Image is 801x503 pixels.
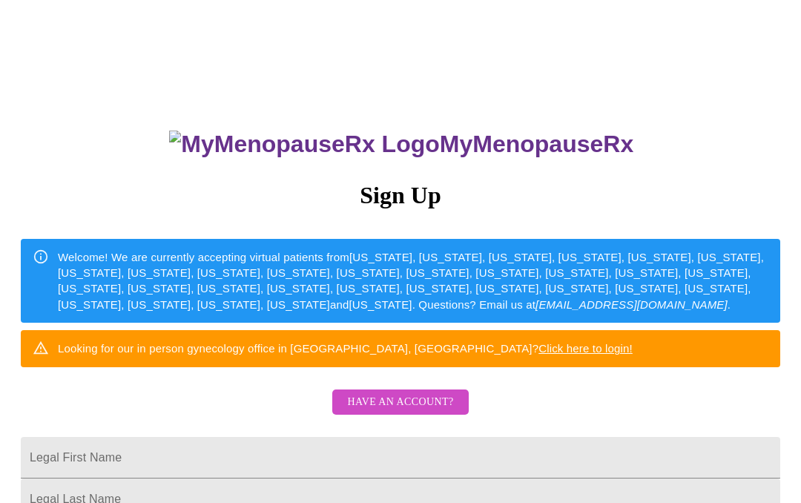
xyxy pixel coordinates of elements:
div: Looking for our in person gynecology office in [GEOGRAPHIC_DATA], [GEOGRAPHIC_DATA]? [58,335,633,362]
a: Click here to login! [538,342,633,355]
a: Have an account? [329,406,472,418]
span: Have an account? [347,393,453,412]
h3: Sign Up [21,182,780,209]
img: MyMenopauseRx Logo [169,131,439,158]
h3: MyMenopauseRx [23,131,781,158]
em: [EMAIL_ADDRESS][DOMAIN_NAME] [535,298,728,311]
div: Welcome! We are currently accepting virtual patients from [US_STATE], [US_STATE], [US_STATE], [US... [58,243,768,319]
button: Have an account? [332,389,468,415]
